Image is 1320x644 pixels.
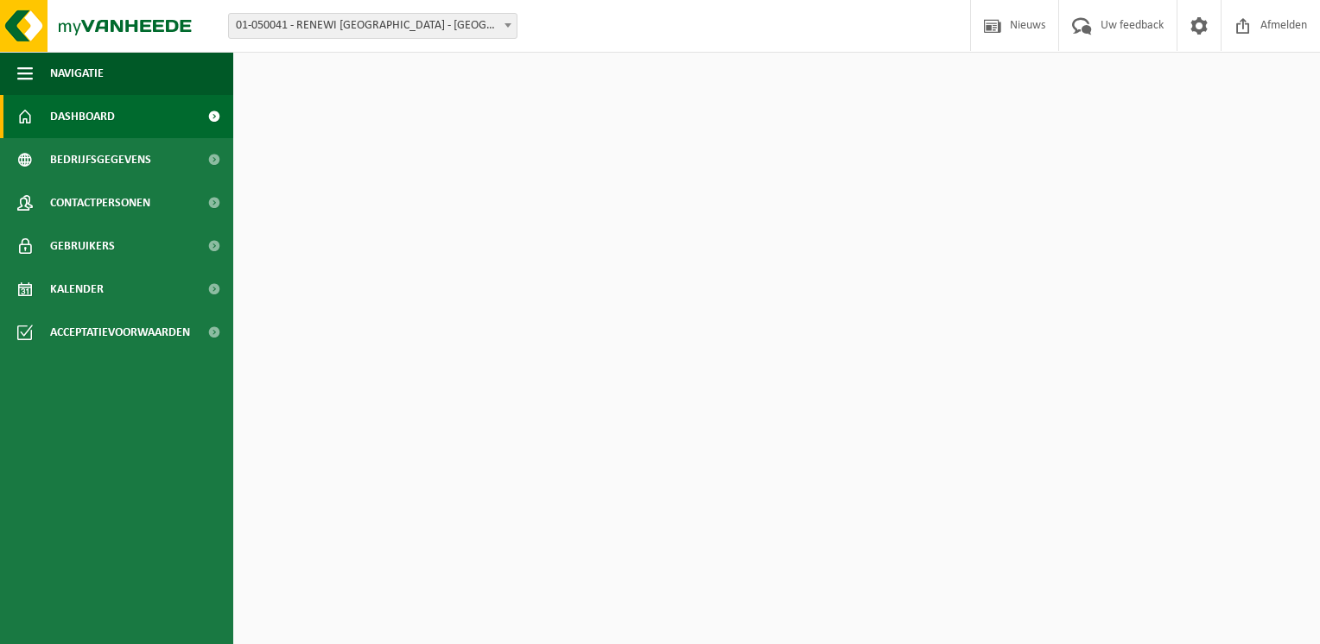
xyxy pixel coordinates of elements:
span: Contactpersonen [50,181,150,224]
span: Gebruikers [50,224,115,268]
span: Navigatie [50,52,104,95]
span: Kalender [50,268,104,311]
span: Dashboard [50,95,115,138]
span: 01-050041 - RENEWI BELGIUM - SERAING - SERAING [229,14,517,38]
span: 01-050041 - RENEWI BELGIUM - SERAING - SERAING [228,13,517,39]
span: Bedrijfsgegevens [50,138,151,181]
span: Acceptatievoorwaarden [50,311,190,354]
